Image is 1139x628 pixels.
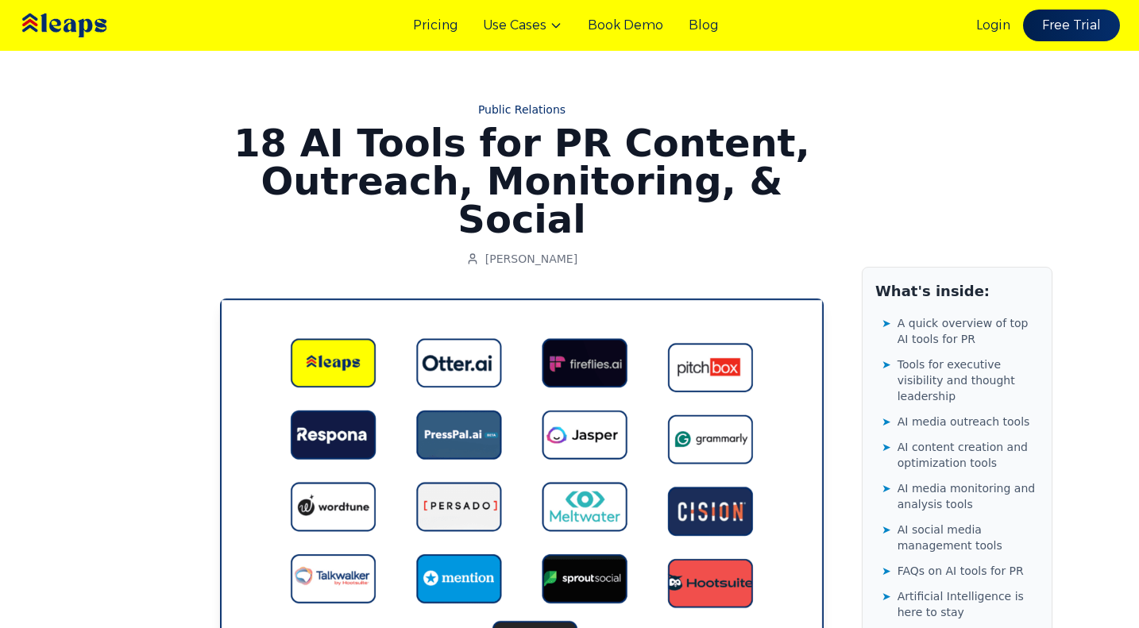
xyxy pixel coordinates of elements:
a: ➤AI social media management tools [882,518,1039,557]
span: AI media monitoring and analysis tools [898,480,1039,512]
img: Leaps Logo [19,2,154,48]
span: [PERSON_NAME] [485,251,577,267]
span: ➤ [882,522,891,537]
span: Artificial Intelligence is here to stay [898,588,1039,620]
span: ➤ [882,315,891,331]
a: ➤AI media monitoring and analysis tools [882,477,1039,515]
a: Book Demo [588,16,663,35]
h1: 18 AI Tools for PR Content, Outreach, Monitoring, & Social [220,124,824,238]
a: ➤FAQs on AI tools for PR [882,560,1039,582]
a: ➤Artificial Intelligence is here to stay [882,585,1039,623]
span: AI social media management tools [898,522,1039,553]
a: ➤A quick overview of top AI tools for PR [882,312,1039,350]
a: ➤AI content creation and optimization tools [882,436,1039,474]
span: ➤ [882,439,891,455]
a: ➤Tools for executive visibility and thought leadership [882,353,1039,407]
span: ➤ [882,588,891,604]
span: ➤ [882,563,891,579]
a: [PERSON_NAME] [466,251,577,267]
button: Use Cases [483,16,562,35]
a: Pricing [413,16,458,35]
h2: What's inside: [875,280,1039,302]
span: ➤ [882,356,891,372]
a: Public Relations [220,102,824,118]
span: Tools for executive visibility and thought leadership [898,356,1039,404]
span: FAQs on AI tools for PR [898,563,1024,579]
a: Free Trial [1023,10,1120,41]
span: A quick overview of top AI tools for PR [898,315,1039,347]
a: ➤AI media outreach tools [882,410,1039,433]
span: ➤ [882,414,891,430]
span: AI content creation and optimization tools [898,439,1039,471]
a: Blog [689,16,718,35]
span: ➤ [882,480,891,496]
span: AI media outreach tools [898,414,1030,430]
a: Login [976,16,1010,35]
